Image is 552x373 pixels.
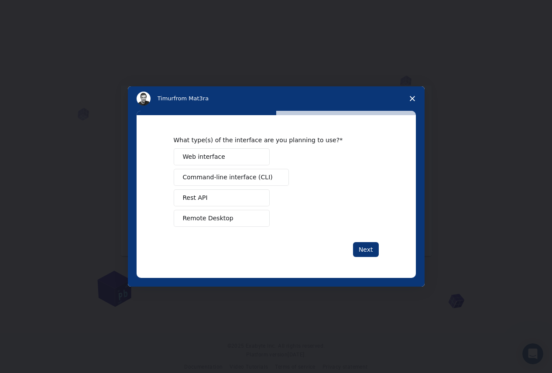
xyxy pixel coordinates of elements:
span: Close survey [400,86,425,111]
div: What type(s) of the interface are you planning to use? [174,136,366,144]
span: from Mat3ra [174,95,209,102]
button: Next [353,242,379,257]
button: Remote Desktop [174,210,270,227]
button: Command-line interface (CLI) [174,169,289,186]
span: Rest API [183,193,208,202]
button: Rest API [174,189,270,206]
span: Support [17,6,49,14]
span: Command-line interface (CLI) [183,173,273,182]
span: Timur [158,95,174,102]
button: Web interface [174,148,270,165]
span: Remote Desktop [183,214,233,223]
img: Profile image for Timur [137,92,151,106]
span: Web interface [183,152,225,161]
